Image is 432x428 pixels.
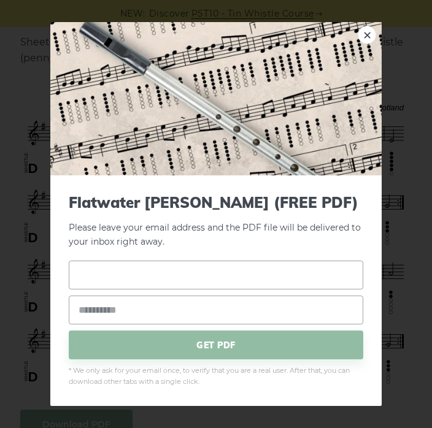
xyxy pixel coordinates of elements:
a: × [358,26,376,44]
span: GET PDF [69,331,363,359]
p: Please leave your email address and the PDF file will be delivered to your inbox right away. [69,194,363,248]
img: Tin Whistle Tab Preview [50,22,382,175]
span: Flatwater [PERSON_NAME] (FREE PDF) [69,194,363,212]
span: * We only ask for your email once, to verify that you are a real user. After that, you can downlo... [69,365,363,388]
